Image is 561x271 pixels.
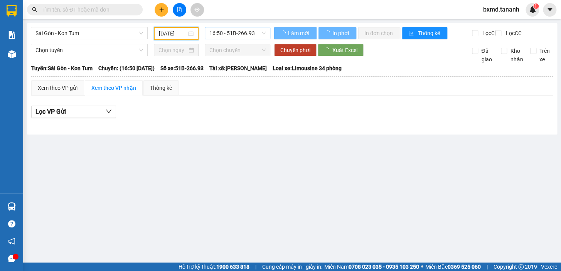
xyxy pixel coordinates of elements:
[179,263,249,271] span: Hỗ trợ kỹ thuật:
[31,106,116,118] button: Lọc VP Gửi
[358,27,400,39] button: In đơn chọn
[8,202,16,210] img: warehouse-icon
[507,47,526,64] span: Kho nhận
[502,29,522,37] span: Lọc CC
[194,7,200,12] span: aim
[477,5,526,14] span: bxmd.tananh
[255,263,256,271] span: |
[543,3,556,17] button: caret-down
[280,30,287,36] span: loading
[546,6,553,13] span: caret-down
[533,3,539,9] sup: 1
[209,44,266,56] span: Chọn chuyến
[159,29,187,38] input: 14/09/2025
[262,263,322,271] span: Cung cấp máy in - giấy in:
[35,44,143,56] span: Chọn tuyến
[418,29,441,37] span: Thống kê
[8,50,16,58] img: warehouse-icon
[402,27,447,39] button: bar-chartThống kê
[209,27,266,39] span: 16:50 - 51B-266.93
[158,46,187,54] input: Chọn ngày
[190,3,204,17] button: aim
[318,44,364,56] button: Xuất Excel
[8,237,15,245] span: notification
[478,47,495,64] span: Đã giao
[332,29,350,37] span: In phơi
[209,64,267,72] span: Tài xế: [PERSON_NAME]
[273,64,342,72] span: Loại xe: Limousine 34 phòng
[173,3,186,17] button: file-add
[349,264,419,270] strong: 0708 023 035 - 0935 103 250
[324,263,419,271] span: Miền Nam
[421,265,423,268] span: ⚪️
[534,3,537,9] span: 1
[98,64,155,72] span: Chuyến: (16:50 [DATE])
[177,7,182,12] span: file-add
[518,264,524,269] span: copyright
[8,31,16,39] img: solution-icon
[8,220,15,227] span: question-circle
[479,29,499,37] span: Lọc CR
[31,65,93,71] b: Tuyến: Sài Gòn - Kon Tum
[408,30,415,37] span: bar-chart
[7,5,17,17] img: logo-vxr
[487,263,488,271] span: |
[529,6,536,13] img: icon-new-feature
[288,29,310,37] span: Làm mới
[216,264,249,270] strong: 1900 633 818
[91,84,136,92] div: Xem theo VP nhận
[274,44,317,56] button: Chuyển phơi
[106,108,112,114] span: down
[536,47,553,64] span: Trên xe
[35,107,66,116] span: Lọc VP Gửi
[42,5,133,14] input: Tìm tên, số ĐT hoặc mã đơn
[155,3,168,17] button: plus
[159,7,164,12] span: plus
[318,27,356,39] button: In phơi
[35,27,143,39] span: Sài Gòn - Kon Tum
[32,7,37,12] span: search
[150,84,172,92] div: Thống kê
[274,27,317,39] button: Làm mới
[325,30,331,36] span: loading
[38,84,77,92] div: Xem theo VP gửi
[425,263,481,271] span: Miền Bắc
[160,64,204,72] span: Số xe: 51B-266.93
[8,255,15,262] span: message
[448,264,481,270] strong: 0369 525 060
